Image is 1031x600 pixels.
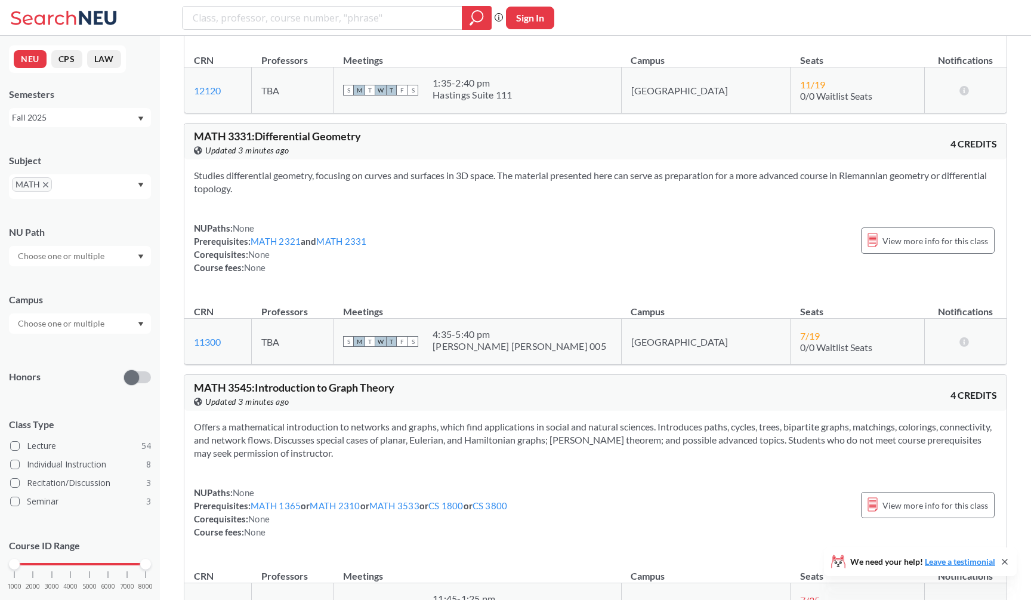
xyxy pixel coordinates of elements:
div: CRN [194,305,214,318]
span: 8 [146,458,151,471]
span: 3 [146,476,151,490]
th: Professors [252,558,334,583]
div: [PERSON_NAME] [PERSON_NAME] 005 [433,340,606,352]
th: Meetings [334,558,621,583]
a: Leave a testimonial [925,556,995,567]
th: Notifications [924,42,1007,67]
a: MATH 3533 [369,500,419,511]
svg: Dropdown arrow [138,322,144,327]
div: 1:35 - 2:40 pm [433,77,513,89]
a: CS 1800 [428,500,464,511]
p: Honors [9,370,41,384]
span: 54 [141,439,151,453]
span: None [233,223,254,233]
th: Campus [621,558,791,583]
th: Seats [791,293,924,319]
span: MATHX to remove pill [12,177,52,192]
span: MATH 3545 : Introduction to Graph Theory [194,381,394,394]
th: Meetings [334,293,621,319]
span: 11 / 19 [800,79,825,90]
th: Meetings [334,42,621,67]
span: S [343,336,354,347]
span: 4 CREDITS [950,389,997,402]
td: [GEOGRAPHIC_DATA] [621,319,791,365]
span: 7000 [120,583,134,590]
span: 4000 [63,583,78,590]
td: TBA [252,67,334,113]
span: T [386,85,397,96]
div: Campus [9,293,151,306]
div: Hastings Suite 111 [433,89,513,101]
label: Individual Instruction [10,457,151,472]
span: T [365,336,375,347]
a: 12120 [194,85,221,96]
span: 5000 [82,583,97,590]
span: S [408,85,418,96]
svg: Dropdown arrow [138,254,144,259]
span: MATH 3331 : Differential Geometry [194,130,361,143]
label: Lecture [10,438,151,454]
div: 4:35 - 5:40 pm [433,328,606,340]
span: 2000 [26,583,40,590]
span: 3000 [45,583,59,590]
span: M [354,85,365,96]
span: 0/0 Waitlist Seats [800,90,872,101]
div: CRN [194,570,214,583]
p: Course ID Range [9,539,151,553]
span: F [397,85,408,96]
span: We need your help! [850,558,995,566]
span: None [233,487,254,498]
span: 7 / 19 [800,330,820,341]
span: View more info for this class [882,233,988,248]
span: S [343,85,354,96]
th: Professors [252,42,334,67]
span: T [365,85,375,96]
div: MATHX to remove pillDropdown arrow [9,174,151,199]
div: Dropdown arrow [9,246,151,266]
span: 4 CREDITS [950,137,997,150]
a: CS 3800 [473,500,508,511]
span: W [375,85,386,96]
input: Class, professor, course number, "phrase" [192,8,453,28]
span: Class Type [9,418,151,431]
a: 11300 [194,336,221,347]
span: None [244,527,266,537]
span: 8000 [138,583,153,590]
label: Recitation/Discussion [10,475,151,491]
input: Choose one or multiple [12,249,112,263]
div: NU Path [9,226,151,239]
button: LAW [87,50,121,68]
div: NUPaths: Prerequisites: or or or or Corequisites: Course fees: [194,486,507,539]
th: Professors [252,293,334,319]
div: Semesters [9,88,151,101]
a: MATH 2331 [316,236,366,247]
svg: Dropdown arrow [138,116,144,121]
a: MATH 2310 [310,500,360,511]
a: MATH 2321 [251,236,301,247]
span: View more info for this class [882,498,988,513]
div: CRN [194,54,214,67]
span: F [397,336,408,347]
div: Dropdown arrow [9,313,151,334]
div: magnifying glass [462,6,492,30]
th: Notifications [924,293,1007,319]
label: Seminar [10,494,151,509]
span: 1000 [7,583,21,590]
svg: magnifying glass [470,10,484,26]
span: S [408,336,418,347]
span: T [386,336,397,347]
div: Fall 2025 [12,111,137,124]
span: 3 [146,495,151,508]
span: M [354,336,365,347]
svg: Dropdown arrow [138,183,144,187]
th: Campus [621,293,791,319]
button: NEU [14,50,47,68]
svg: X to remove pill [43,182,48,187]
span: None [244,262,266,273]
div: Fall 2025Dropdown arrow [9,108,151,127]
button: Sign In [506,7,554,29]
th: Seats [791,42,924,67]
span: W [375,336,386,347]
button: CPS [51,50,82,68]
span: Updated 3 minutes ago [205,144,289,157]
